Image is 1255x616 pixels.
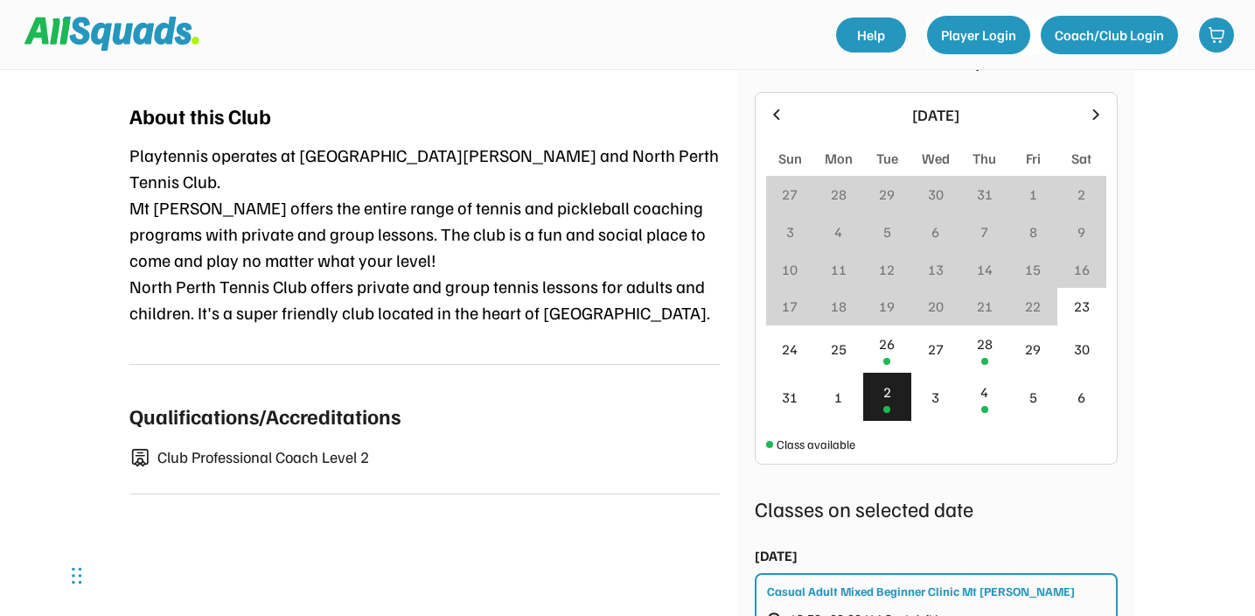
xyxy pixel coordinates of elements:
div: Sat [1071,148,1091,169]
div: [DATE] [796,103,1077,127]
div: [DATE] [755,545,798,566]
div: 27 [928,339,944,360]
img: Squad%20Logo.svg [24,17,199,50]
div: 6 [1077,387,1085,408]
div: 14 [977,259,993,280]
div: 23 [1074,296,1090,317]
div: 31 [977,184,993,205]
div: Qualifications/Accreditations [129,400,401,431]
div: 30 [928,184,944,205]
div: 22 [1025,296,1041,317]
div: 2 [1077,184,1085,205]
div: 8 [1029,221,1037,242]
div: 10 [782,259,798,280]
div: 5 [1029,387,1037,408]
div: 20 [928,296,944,317]
div: 4 [834,221,842,242]
div: 1 [1029,184,1037,205]
div: 5 [883,221,891,242]
div: Tue [876,148,898,169]
a: Help [836,17,906,52]
div: 3 [931,387,939,408]
div: 9 [1077,221,1085,242]
div: About this Club [129,100,271,131]
div: 13 [928,259,944,280]
div: 31 [782,387,798,408]
div: Fri [1026,148,1041,169]
div: 11 [831,259,847,280]
div: 30 [1074,339,1090,360]
div: Club Professional Coach Level 2 [157,445,720,469]
img: certificate-01.svg [129,448,150,468]
img: shopping-cart-01%20%281%29.svg [1208,26,1225,44]
div: 21 [977,296,993,317]
div: Mon [825,148,853,169]
div: 6 [931,221,939,242]
div: Casual Adult Mixed Beginner Clinic Mt [PERSON_NAME] [767,582,1075,600]
div: 28 [831,184,847,205]
div: Sun [778,148,802,169]
div: 29 [879,184,895,205]
div: 3 [786,221,794,242]
div: Playtennis operates at [GEOGRAPHIC_DATA][PERSON_NAME] and North Perth Tennis Club. Mt [PERSON_NAM... [129,142,720,325]
div: 4 [980,381,988,402]
div: 28 [977,333,993,354]
div: Class available [777,435,855,453]
div: 15 [1025,259,1041,280]
div: 16 [1074,259,1090,280]
div: 17 [782,296,798,317]
div: 19 [879,296,895,317]
div: 2 [883,381,891,402]
div: 12 [879,259,895,280]
div: 29 [1025,339,1041,360]
div: 7 [980,221,988,242]
div: Classes on selected date [755,493,1118,524]
div: 1 [834,387,842,408]
button: Coach/Club Login [1041,16,1178,54]
div: Thu [973,148,996,169]
div: 24 [782,339,798,360]
div: 26 [879,333,895,354]
div: 18 [831,296,847,317]
div: Wed [922,148,950,169]
div: 27 [782,184,798,205]
div: 25 [831,339,847,360]
button: Player Login [927,16,1030,54]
